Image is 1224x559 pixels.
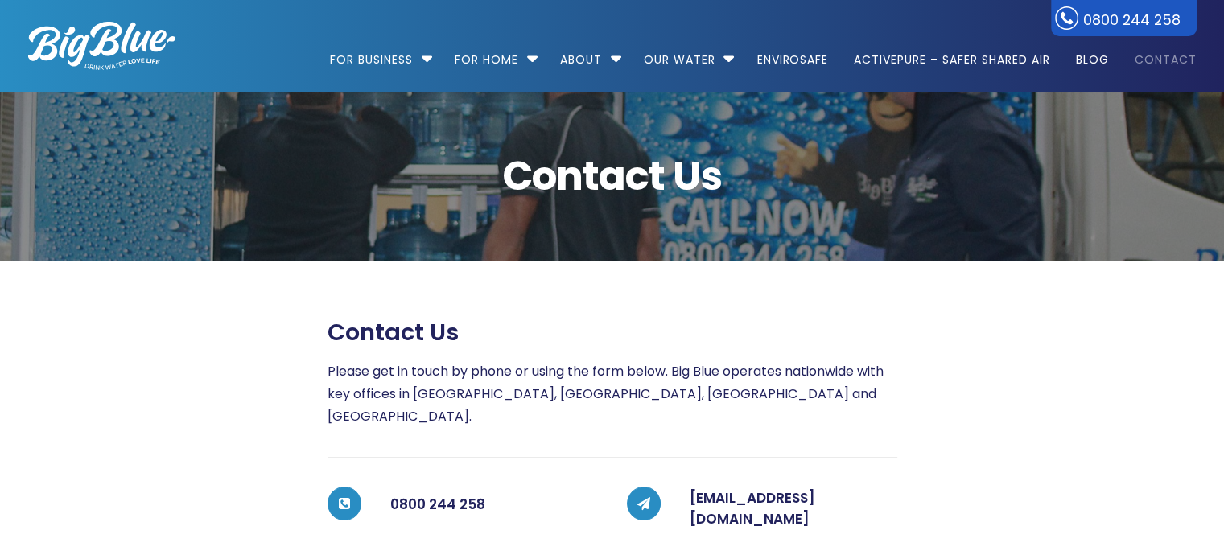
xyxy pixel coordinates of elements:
span: Contact us [328,319,459,347]
a: [EMAIL_ADDRESS][DOMAIN_NAME] [690,488,815,528]
span: Contact Us [28,156,1197,196]
img: logo [28,22,175,70]
p: Please get in touch by phone or using the form below. Big Blue operates nationwide with key offic... [328,360,897,428]
h5: 0800 244 258 [390,488,598,520]
iframe: Chatbot [1118,453,1201,536]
